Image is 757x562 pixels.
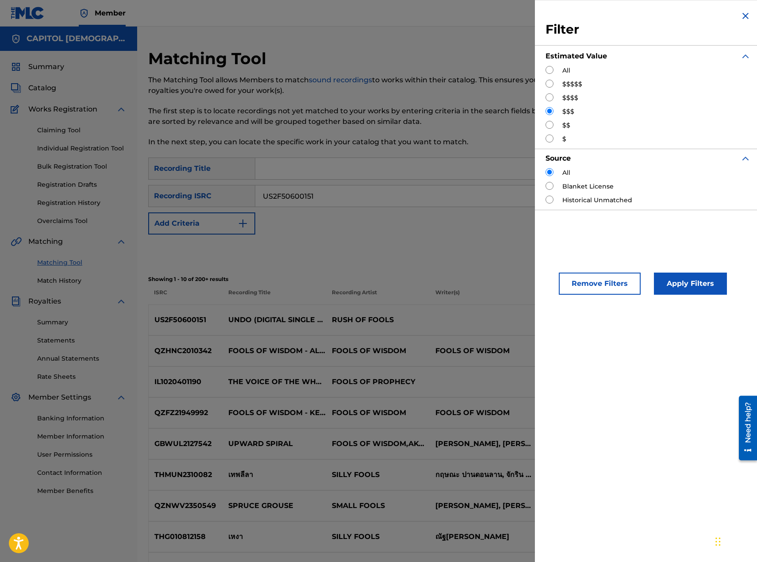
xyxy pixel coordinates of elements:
[11,7,45,19] img: MLC Logo
[148,212,255,235] button: Add Criteria
[28,62,64,72] span: Summary
[562,66,570,75] label: All
[28,392,91,403] span: Member Settings
[116,104,127,115] img: expand
[430,408,533,418] p: FOOLS OF WISDOM
[562,135,566,144] label: $
[37,450,127,459] a: User Permissions
[37,162,127,171] a: Bulk Registration Tool
[148,275,746,283] p: Showing 1 - 10 of 200+ results
[37,126,127,135] a: Claiming Tool
[11,83,21,93] img: Catalog
[223,315,326,325] p: UNDO (DIGITAL SINGLE VERSION)
[37,144,127,153] a: Individual Registration Tool
[11,392,21,403] img: Member Settings
[28,104,97,115] span: Works Registration
[430,500,533,511] p: [PERSON_NAME], [PERSON_NAME]
[562,121,570,130] label: $$
[546,22,751,38] h3: Filter
[732,393,757,464] iframe: Resource Center
[654,273,727,295] button: Apply Filters
[562,80,582,89] label: $$$$$
[148,75,609,96] p: The Matching Tool allows Members to match to works within their catalog. This ensures you'll coll...
[148,137,609,147] p: In the next step, you can locate the specific work in your catalog that you want to match.
[11,296,21,307] img: Royalties
[326,500,430,511] p: SMALL FOOLS
[116,296,127,307] img: expand
[149,408,223,418] p: QZFZ21949992
[223,500,326,511] p: SPRUCE GROUSE
[11,62,64,72] a: SummarySummary
[326,289,430,304] p: Recording Artist
[37,336,127,345] a: Statements
[37,432,127,441] a: Member Information
[11,34,21,44] img: Accounts
[116,392,127,403] img: expand
[546,154,571,162] strong: Source
[222,289,326,304] p: Recording Title
[37,180,127,189] a: Registration Drafts
[713,520,757,562] iframe: Chat Widget
[149,315,223,325] p: US2F50600151
[37,258,127,267] a: Matching Tool
[562,168,570,177] label: All
[28,296,61,307] span: Royalties
[740,11,751,21] img: close
[238,218,248,229] img: 9d2ae6d4665cec9f34b9.svg
[430,531,533,542] p: ณัฐ[PERSON_NAME]
[11,83,56,93] a: CatalogCatalog
[740,153,751,164] img: expand
[149,500,223,511] p: QZNWV2350549
[430,470,533,480] p: กฤษณะ ปานดอนลาน, จักริน จูประเสริฐ, เทวฤทธิ์ ศรีสุข
[223,531,326,542] p: เหงา
[37,354,127,363] a: Annual Statements
[28,83,56,93] span: Catalog
[149,377,223,387] p: IL1020401190
[223,377,326,387] p: THE VOICE OF THE WHEEL / [PERSON_NAME]
[430,439,533,449] p: [PERSON_NAME], [PERSON_NAME] [PERSON_NAME]
[148,49,271,69] h2: Matching Tool
[562,107,574,116] label: $$$
[37,486,127,496] a: Member Benefits
[562,182,614,191] label: Blanket License
[148,106,609,127] p: The first step is to locate recordings not yet matched to your works by entering criteria in the ...
[715,528,721,555] div: Drag
[430,346,533,356] p: FOOLS OF WISDOM
[326,315,430,325] p: RUSH OF FOOLS
[309,76,372,84] a: sound recordings
[223,470,326,480] p: เทพลีลา
[149,531,223,542] p: THG010812158
[223,346,326,356] p: FOOLS OF WISDOM - ALIEN INVASION
[149,439,223,449] p: GBWUL2127542
[79,8,89,19] img: Top Rightsholder
[27,34,127,44] h5: CAPITOL CHRISTIAN MUSIC GROUP
[326,346,430,356] p: FOOLS OF WISDOM
[95,8,126,18] span: Member
[326,377,430,387] p: FOOLS OF PROPHECY
[148,158,746,270] form: Search Form
[326,408,430,418] p: FOOLS OF WISDOM
[149,346,223,356] p: QZHNC2010342
[148,289,223,304] p: ISRC
[326,439,430,449] p: FOOLS OF WISDOM,AKVMA
[116,236,127,247] img: expand
[326,470,430,480] p: SILLY FOOLS
[562,196,632,205] label: Historical Unmatched
[37,276,127,285] a: Match History
[11,236,22,247] img: Matching
[546,52,607,60] strong: Estimated Value
[37,372,127,381] a: Rate Sheets
[37,198,127,208] a: Registration History
[149,470,223,480] p: THMUN2310082
[740,51,751,62] img: expand
[562,93,578,103] label: $$$$
[37,318,127,327] a: Summary
[430,289,533,304] p: Writer(s)
[326,531,430,542] p: SILLY FOOLS
[28,236,63,247] span: Matching
[37,414,127,423] a: Banking Information
[37,468,127,477] a: Contact Information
